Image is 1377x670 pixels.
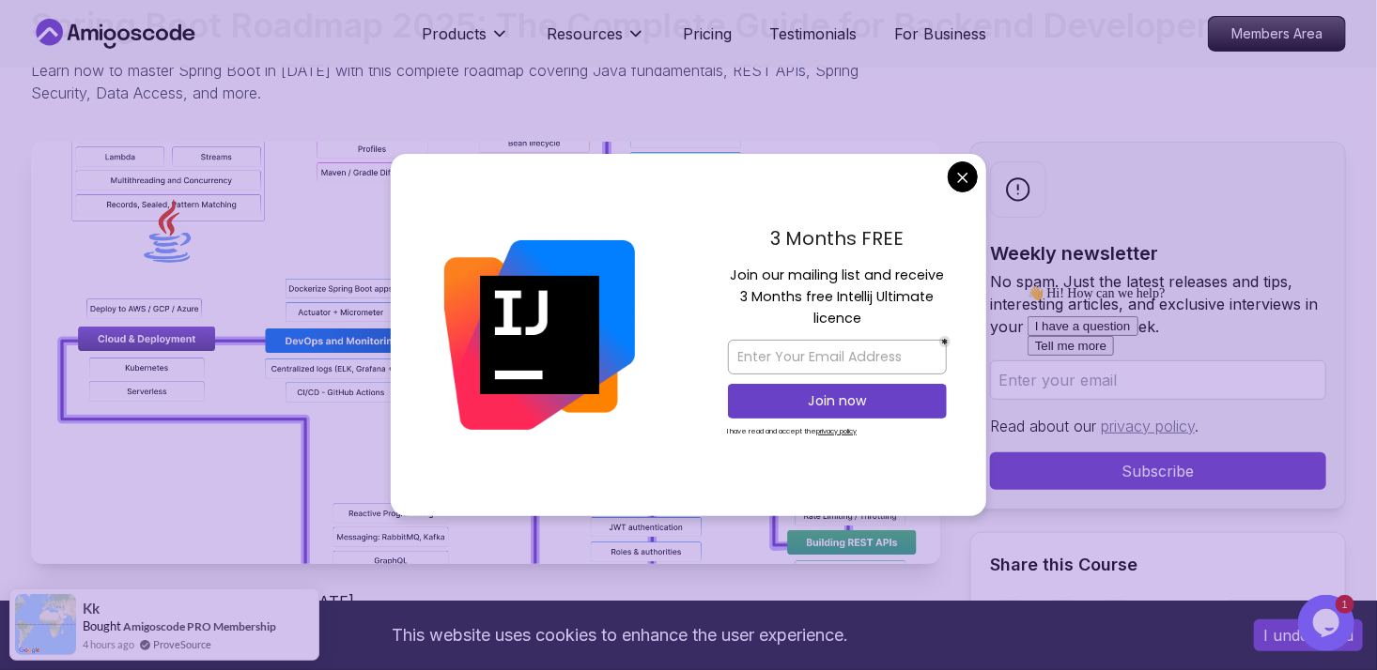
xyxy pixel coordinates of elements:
[15,594,76,655] img: provesource social proof notification image
[769,23,857,45] a: Testimonials
[153,636,211,652] a: ProveSource
[31,590,940,613] p: [PERSON_NAME] | [DATE]
[422,23,509,60] button: Products
[990,452,1326,490] button: Subscribe
[8,58,94,78] button: Tell me more
[990,552,1326,578] h2: Share this Course
[8,38,118,58] button: I have a question
[422,23,487,45] p: Products
[14,615,1226,656] div: This website uses cookies to enhance the user experience.
[31,59,873,104] p: Learn how to master Spring Boot in [DATE] with this complete roadmap covering Java fundamentals, ...
[547,23,645,60] button: Resources
[8,8,145,23] span: 👋 Hi! How can we help?
[31,142,940,564] img: Spring Boot Roadmap 2025: The Complete Guide for Backend Developers thumbnail
[83,618,121,633] span: Bought
[83,636,134,652] span: 4 hours ago
[1298,595,1358,651] iframe: chat widget
[683,23,732,45] a: Pricing
[1209,17,1345,51] p: Members Area
[1208,16,1346,52] a: Members Area
[990,270,1326,338] p: No spam. Just the latest releases and tips, interesting articles, and exclusive interviews in you...
[990,415,1326,437] p: Read about our .
[83,601,100,617] span: Kk
[894,23,986,45] a: For Business
[8,8,346,78] div: 👋 Hi! How can we help?I have a questionTell me more
[1020,278,1358,586] iframe: chat widget
[990,360,1326,400] input: Enter your email
[1254,619,1363,651] button: Accept cookies
[990,240,1326,266] h2: Weekly newsletter
[123,619,276,633] a: Amigoscode PRO Membership
[547,23,623,45] p: Resources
